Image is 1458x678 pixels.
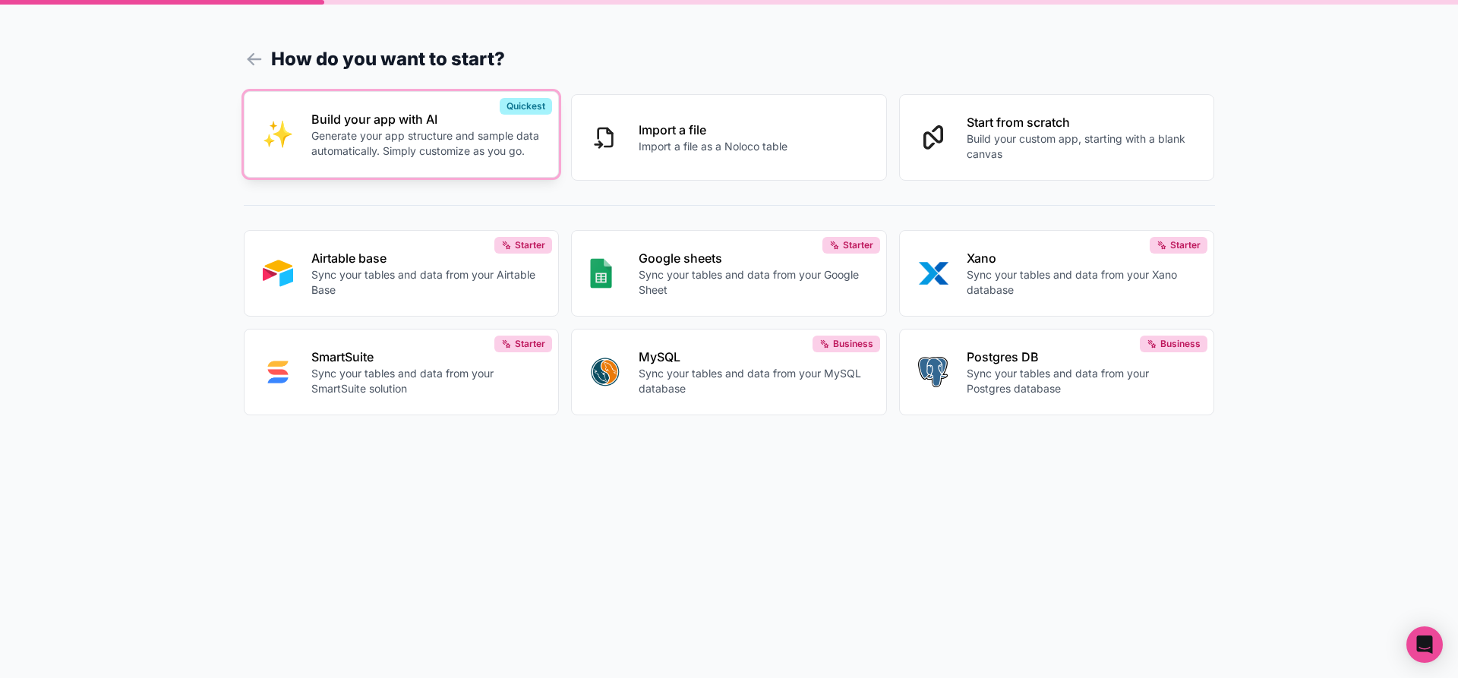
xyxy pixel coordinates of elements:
[311,348,541,366] p: SmartSuite
[918,357,948,387] img: POSTGRES
[515,239,545,251] span: Starter
[639,139,787,154] p: Import a file as a Noloco table
[639,366,868,396] p: Sync your tables and data from your MySQL database
[571,230,887,317] button: GOOGLE_SHEETSGoogle sheetsSync your tables and data from your Google SheetStarter
[571,329,887,415] button: MYSQLMySQLSync your tables and data from your MySQL databaseBusiness
[311,110,541,128] p: Build your app with AI
[967,267,1196,298] p: Sync your tables and data from your Xano database
[1160,338,1201,350] span: Business
[899,230,1215,317] button: XANOXanoSync your tables and data from your Xano databaseStarter
[639,267,868,298] p: Sync your tables and data from your Google Sheet
[639,121,787,139] p: Import a file
[590,357,620,387] img: MYSQL
[1406,626,1443,663] div: Open Intercom Messenger
[263,119,293,150] img: INTERNAL_WITH_AI
[571,94,887,181] button: Import a fileImport a file as a Noloco table
[263,357,293,387] img: SMART_SUITE
[967,366,1196,396] p: Sync your tables and data from your Postgres database
[967,131,1196,162] p: Build your custom app, starting with a blank canvas
[311,249,541,267] p: Airtable base
[843,239,873,251] span: Starter
[515,338,545,350] span: Starter
[1170,239,1201,251] span: Starter
[311,366,541,396] p: Sync your tables and data from your SmartSuite solution
[500,98,552,115] div: Quickest
[244,230,560,317] button: AIRTABLEAirtable baseSync your tables and data from your Airtable BaseStarter
[639,348,868,366] p: MySQL
[967,348,1196,366] p: Postgres DB
[639,249,868,267] p: Google sheets
[967,113,1196,131] p: Start from scratch
[590,258,612,289] img: GOOGLE_SHEETS
[899,329,1215,415] button: POSTGRESPostgres DBSync your tables and data from your Postgres databaseBusiness
[263,258,293,289] img: AIRTABLE
[244,329,560,415] button: SMART_SUITESmartSuiteSync your tables and data from your SmartSuite solutionStarter
[899,94,1215,181] button: Start from scratchBuild your custom app, starting with a blank canvas
[244,46,1215,73] h1: How do you want to start?
[244,91,560,178] button: INTERNAL_WITH_AIBuild your app with AIGenerate your app structure and sample data automatically. ...
[311,267,541,298] p: Sync your tables and data from your Airtable Base
[967,249,1196,267] p: Xano
[918,258,948,289] img: XANO
[833,338,873,350] span: Business
[311,128,541,159] p: Generate your app structure and sample data automatically. Simply customize as you go.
